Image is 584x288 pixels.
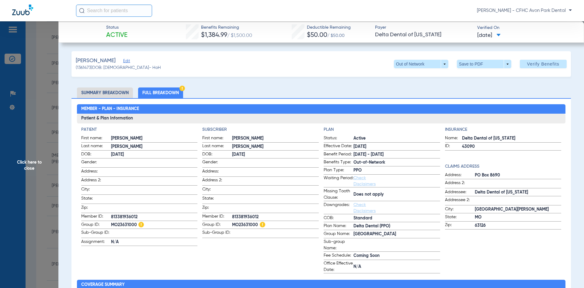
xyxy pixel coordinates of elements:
h4: Subscriber [202,126,319,133]
div: Chat Widget [554,259,584,288]
span: Benefits Type: [324,159,353,166]
li: Full Breakdown [138,87,183,98]
span: MO23631000 [111,222,198,228]
span: Zip: [81,204,111,213]
span: Group ID: [202,222,232,229]
span: Sub-group Name: [324,239,353,251]
span: Delta Dental of [US_STATE] [462,135,561,142]
span: Addressee: [445,189,475,196]
span: (1361473) DOB: [DEMOGRAPHIC_DATA] - HoH [76,65,161,71]
span: Does not apply [353,191,440,198]
span: Fee Schedule: [324,252,353,260]
span: Sub-Group ID: [81,229,111,238]
a: Check Disclaimers [353,176,376,186]
span: COB: [324,215,353,222]
span: Plan Type: [324,167,353,174]
span: Group Name: [324,231,353,238]
span: MO [475,214,561,221]
span: $1,384.99 [201,32,227,38]
span: Downgrades: [324,202,353,214]
span: City: [445,206,475,213]
span: Zip: [202,204,232,213]
span: Group ID: [81,222,111,229]
span: [GEOGRAPHIC_DATA][PERSON_NAME] [475,206,561,213]
span: Out-of-Network [353,159,440,166]
span: [PERSON_NAME] [232,135,319,142]
span: Missing Tooth Clause: [324,188,353,201]
span: Assignment: [81,239,111,246]
span: Standard [353,215,440,222]
span: ID: [445,143,462,150]
span: State: [445,214,475,221]
span: Effective Date: [324,143,353,150]
img: Zuub Logo [12,5,33,15]
input: Search for patients [76,5,152,17]
span: City: [81,186,111,194]
span: Status [106,24,127,31]
span: [DATE] [353,144,440,150]
span: N/A [353,264,440,270]
h4: Plan [324,126,440,133]
span: PPO [353,167,440,174]
span: Address: [445,172,475,179]
span: Verify Benefits [527,62,559,66]
span: Zip: [445,222,475,229]
span: [PERSON_NAME] - CFHC Avon Park Dental [477,8,572,14]
span: [DATE] [477,32,501,39]
button: Verify Benefits [520,60,567,68]
span: State: [202,195,232,204]
span: Member ID: [81,213,111,221]
span: Address: [202,168,232,176]
span: Deductible Remaining [307,24,351,31]
span: Delta Dental of [US_STATE] [475,189,561,196]
h4: Claims Address [445,163,561,170]
span: Payer [375,24,472,31]
span: 813381936012 [232,214,319,220]
span: Address: [81,168,111,176]
img: Search Icon [79,8,85,13]
span: Gender: [202,159,232,167]
span: Last name: [81,143,111,150]
span: Address 2: [445,180,475,188]
li: Summary Breakdown [77,87,133,98]
span: [PERSON_NAME] [76,57,116,65]
span: City: [202,186,232,194]
span: $50.00 [307,32,327,38]
span: Benefits Remaining [201,24,252,31]
img: Hazard [179,86,185,91]
span: Status: [324,135,353,142]
span: Plan Name: [324,223,353,230]
span: MO23631000 [232,222,319,228]
span: Address 2: [81,177,111,185]
span: Edit [123,59,129,65]
span: 63126 [475,222,561,229]
span: First name: [81,135,111,142]
button: Save to PDF [457,60,511,68]
span: 813381936012 [111,214,198,220]
span: [DATE] [111,151,198,158]
span: / $50.00 [327,34,345,38]
span: Delta Dental (PPO) [353,223,440,229]
span: State: [81,195,111,204]
span: [PERSON_NAME] [111,135,198,142]
span: Member ID: [202,213,232,221]
span: Coming Soon [353,253,440,259]
span: Office Effective Date: [324,260,353,273]
span: Delta Dental of [US_STATE] [375,31,472,39]
span: Last name: [202,143,232,150]
span: Address 2: [202,177,232,185]
app-breakdown-title: Patient [81,126,198,133]
span: Sub-Group ID: [202,229,232,238]
span: DOB: [81,151,111,158]
span: N/A [111,239,198,245]
span: [PERSON_NAME] [111,144,198,150]
img: Hazard [260,222,265,227]
span: First name: [202,135,232,142]
a: Check Disclaimers [353,203,376,213]
img: Hazard [138,222,144,227]
span: Verified On [477,25,574,31]
h2: Member - Plan - Insurance [77,104,566,114]
span: PO Box 8690 [475,172,561,179]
